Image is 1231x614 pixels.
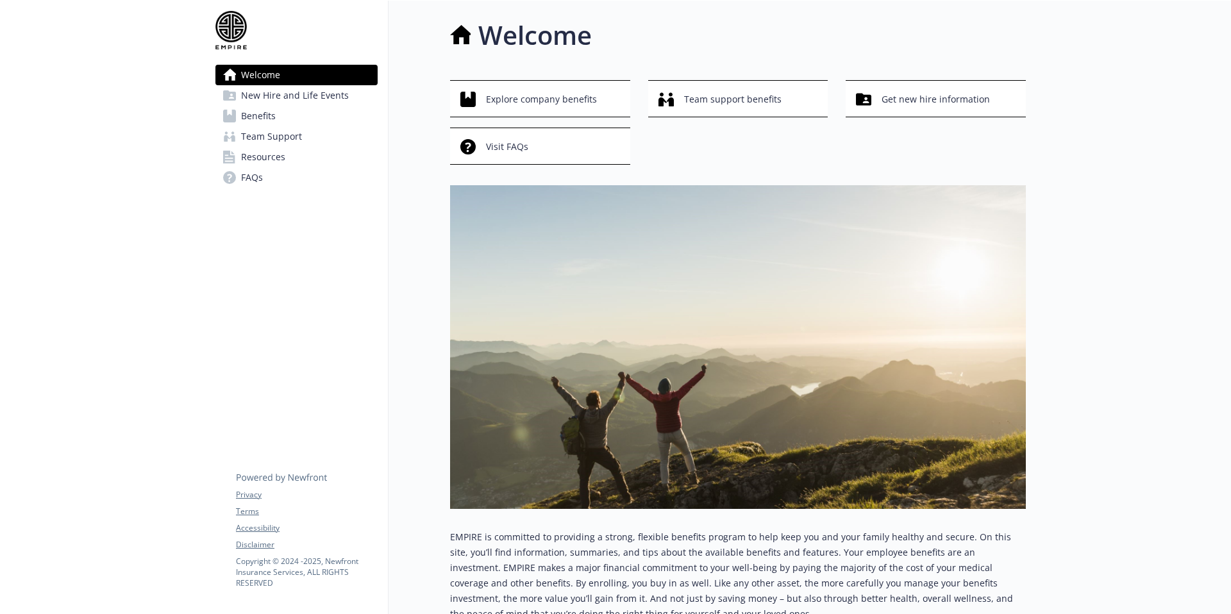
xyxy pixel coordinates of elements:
a: Terms [236,506,377,517]
a: Benefits [215,106,378,126]
a: Resources [215,147,378,167]
a: Welcome [215,65,378,85]
span: Team support benefits [684,87,782,112]
a: New Hire and Life Events [215,85,378,106]
span: FAQs [241,167,263,188]
a: Team Support [215,126,378,147]
button: Team support benefits [648,80,828,117]
span: Benefits [241,106,276,126]
a: Privacy [236,489,377,501]
span: Visit FAQs [486,135,528,159]
a: Accessibility [236,522,377,534]
span: Get new hire information [882,87,990,112]
span: Explore company benefits [486,87,597,112]
a: Disclaimer [236,539,377,551]
p: Copyright © 2024 - 2025 , Newfront Insurance Services, ALL RIGHTS RESERVED [236,556,377,588]
span: New Hire and Life Events [241,85,349,106]
button: Visit FAQs [450,128,630,165]
span: Welcome [241,65,280,85]
button: Get new hire information [846,80,1026,117]
span: Resources [241,147,285,167]
a: FAQs [215,167,378,188]
h1: Welcome [478,16,592,54]
img: overview page banner [450,185,1026,509]
button: Explore company benefits [450,80,630,117]
span: Team Support [241,126,302,147]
